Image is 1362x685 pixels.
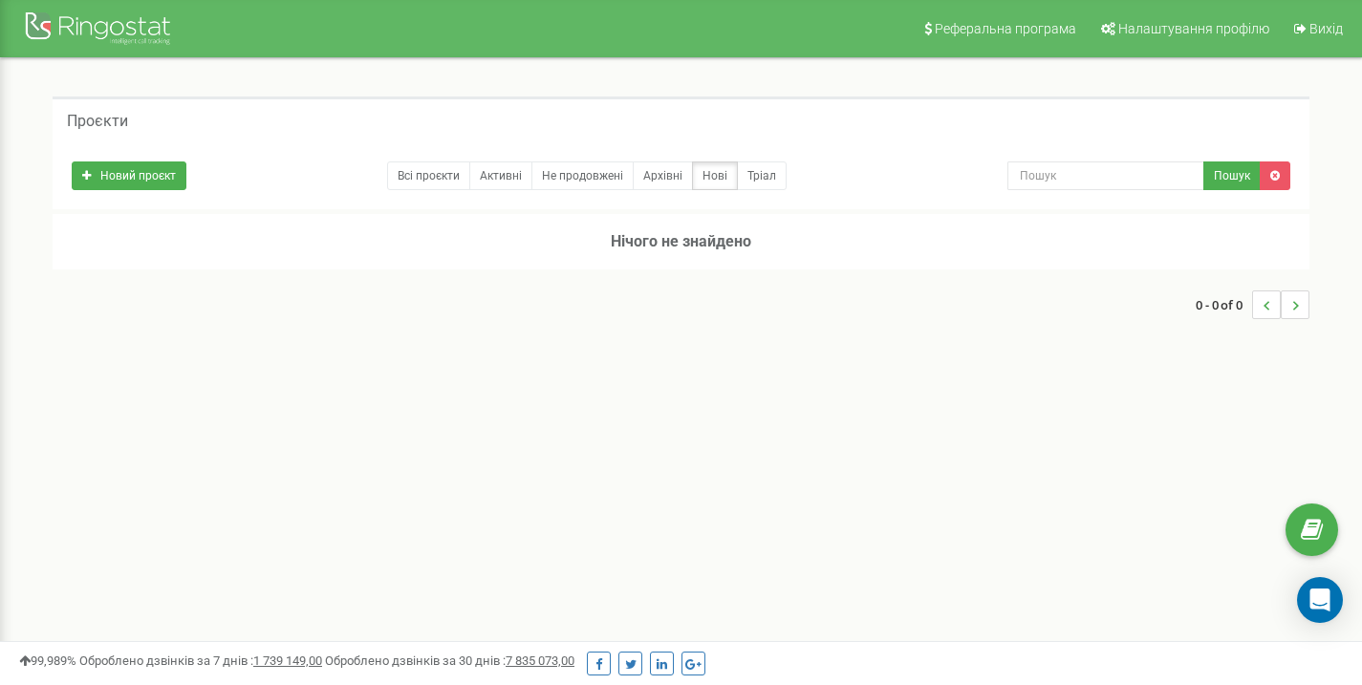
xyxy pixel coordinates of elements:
[633,161,693,190] a: Архівні
[1196,271,1309,338] nav: ...
[53,214,1309,269] h3: Нічого не знайдено
[692,161,738,190] a: Нові
[935,21,1076,36] span: Реферальна програма
[737,161,787,190] a: Тріал
[72,161,186,190] a: Новий проєкт
[1309,21,1343,36] span: Вихід
[1007,161,1204,190] input: Пошук
[1203,161,1261,190] button: Пошук
[387,161,470,190] a: Всі проєкти
[469,161,532,190] a: Активні
[506,653,574,668] u: 7 835 073,00
[531,161,634,190] a: Не продовжені
[325,653,574,668] span: Оброблено дзвінків за 30 днів :
[67,113,128,130] h5: Проєкти
[1196,290,1252,319] span: 0 - 0 of 0
[79,653,322,668] span: Оброблено дзвінків за 7 днів :
[19,653,76,668] span: 99,989%
[1118,21,1269,36] span: Налаштування профілю
[1297,577,1343,623] div: Open Intercom Messenger
[253,653,322,668] u: 1 739 149,00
